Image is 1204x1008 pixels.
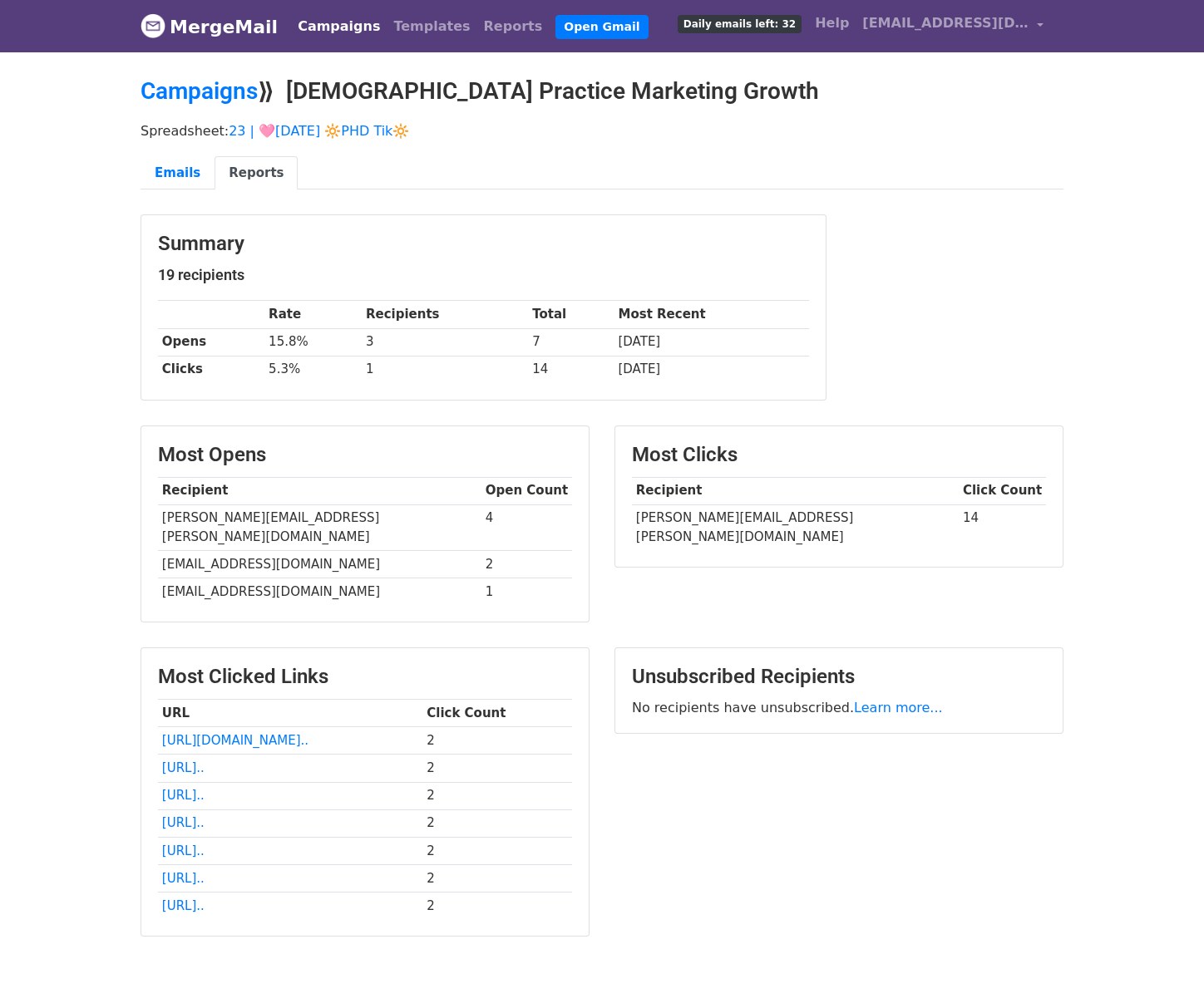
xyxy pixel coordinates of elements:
[229,123,409,139] a: 23 | 🩷[DATE] 🔆PHD Tik🔆
[158,700,422,727] th: URL
[632,477,959,504] th: Recipient
[158,551,481,578] td: [EMAIL_ADDRESS][DOMAIN_NAME]
[264,301,362,328] th: Rate
[141,9,278,44] a: MergeMail
[808,7,856,40] a: Help
[162,788,205,803] a: [URL]..
[158,578,481,606] td: [EMAIL_ADDRESS][DOMAIN_NAME]
[854,700,943,715] a: Learn more...
[141,77,1063,106] h2: ⟫ [DEMOGRAPHIC_DATA] Practice Marketing Growth
[614,328,809,356] td: [DATE]
[362,301,528,328] th: Recipients
[528,328,614,356] td: 7
[671,7,808,40] a: Daily emails left: 32
[1121,928,1204,1008] iframe: Chat Widget
[422,809,572,837] td: 2
[162,898,205,913] a: [URL]..
[291,10,387,43] a: Campaigns
[362,356,528,383] td: 1
[387,10,476,43] a: Templates
[158,443,572,467] h3: Most Opens
[162,733,308,748] a: [URL][DOMAIN_NAME]..
[856,7,1050,46] a: [EMAIL_ADDRESS][DOMAIN_NAME]
[158,328,264,356] th: Opens
[158,504,481,551] td: [PERSON_NAME][EMAIL_ADDRESS][PERSON_NAME][DOMAIN_NAME]
[264,356,362,383] td: 5.3%
[632,443,1046,467] h3: Most Clicks
[959,477,1046,504] th: Click Count
[862,13,1029,33] span: [EMAIL_ADDRESS][DOMAIN_NAME]
[162,815,205,830] a: [URL]..
[362,328,528,356] td: 3
[422,700,572,727] th: Click Count
[555,15,648,39] a: Open Gmail
[162,760,205,775] a: [URL]..
[632,665,1046,689] h3: Unsubscribed Recipients
[162,843,205,858] a: [URL]..
[481,477,572,504] th: Open Count
[481,578,572,606] td: 1
[528,301,614,328] th: Total
[158,356,264,383] th: Clicks
[422,727,572,755] td: 2
[528,356,614,383] td: 14
[141,77,258,105] a: Campaigns
[158,266,809,284] h5: 19 recipients
[141,13,165,38] img: MergeMail logo
[141,122,1063,140] p: Spreadsheet:
[422,755,572,782] td: 2
[678,15,802,33] span: Daily emails left: 32
[141,156,215,190] a: Emails
[632,504,959,550] td: [PERSON_NAME][EMAIL_ADDRESS][PERSON_NAME][DOMAIN_NAME]
[158,665,572,689] h3: Most Clicked Links
[632,699,1046,716] p: No recipients have unsubscribed.
[215,156,298,190] a: Reports
[614,356,809,383] td: [DATE]
[158,232,809,256] h3: Summary
[158,477,481,504] th: Recipient
[422,782,572,809] td: 2
[162,871,205,886] a: [URL]..
[481,504,572,551] td: 4
[477,10,550,43] a: Reports
[422,864,572,892] td: 2
[422,837,572,864] td: 2
[959,504,1046,550] td: 14
[422,892,572,919] td: 2
[264,328,362,356] td: 15.8%
[481,551,572,578] td: 2
[614,301,809,328] th: Most Recent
